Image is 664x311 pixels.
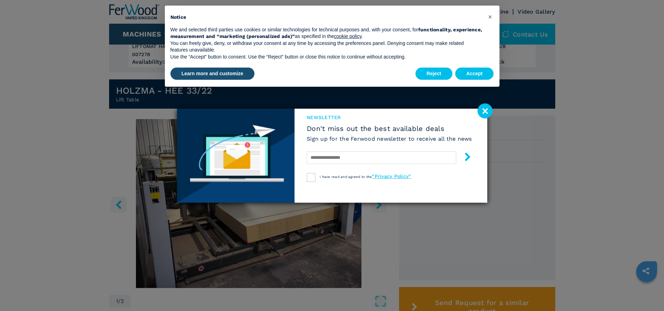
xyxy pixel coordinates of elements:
[170,68,254,80] button: Learn more and customize
[320,175,411,179] span: I have read and agreed to the
[170,54,483,61] p: Use the “Accept” button to consent. Use the “Reject” button or close this notice to continue with...
[488,13,492,21] span: ×
[170,26,483,40] p: We and selected third parties use cookies or similar technologies for technical purposes and, wit...
[170,27,482,39] strong: functionality, experience, measurement and “marketing (personalized ads)”
[485,11,496,22] button: Close this notice
[170,40,483,54] p: You can freely give, deny, or withdraw your consent at any time by accessing the preferences pane...
[170,14,483,21] h2: Notice
[177,109,295,203] img: Newsletter image
[372,173,411,179] a: “Privacy Policy”
[456,150,472,166] button: submit-button
[307,124,472,133] span: Don't miss out the best available deals
[334,33,361,39] a: cookie policy
[307,114,472,121] span: newsletter
[455,68,494,80] button: Accept
[307,135,472,143] h6: Sign up for the Ferwood newsletter to receive all the news
[415,68,452,80] button: Reject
